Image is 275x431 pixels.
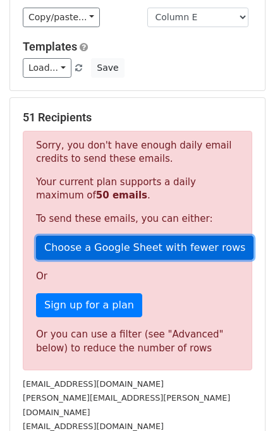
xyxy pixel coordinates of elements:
[96,190,147,201] strong: 50 emails
[23,58,71,78] a: Load...
[23,393,230,417] small: [PERSON_NAME][EMAIL_ADDRESS][PERSON_NAME][DOMAIN_NAME]
[36,139,239,166] p: Sorry, you don't have enough daily email credits to send these emails.
[91,58,124,78] button: Save
[23,8,100,27] a: Copy/paste...
[36,293,142,317] a: Sign up for a plan
[23,422,164,431] small: [EMAIL_ADDRESS][DOMAIN_NAME]
[212,370,275,431] iframe: Chat Widget
[36,176,239,202] p: Your current plan supports a daily maximum of .
[23,379,164,389] small: [EMAIL_ADDRESS][DOMAIN_NAME]
[36,327,239,356] div: Or you can use a filter (see "Advanced" below) to reduce the number of rows
[36,270,239,283] p: Or
[23,40,77,53] a: Templates
[36,236,254,260] a: Choose a Google Sheet with fewer rows
[36,212,239,226] p: To send these emails, you can either:
[23,111,252,124] h5: 51 Recipients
